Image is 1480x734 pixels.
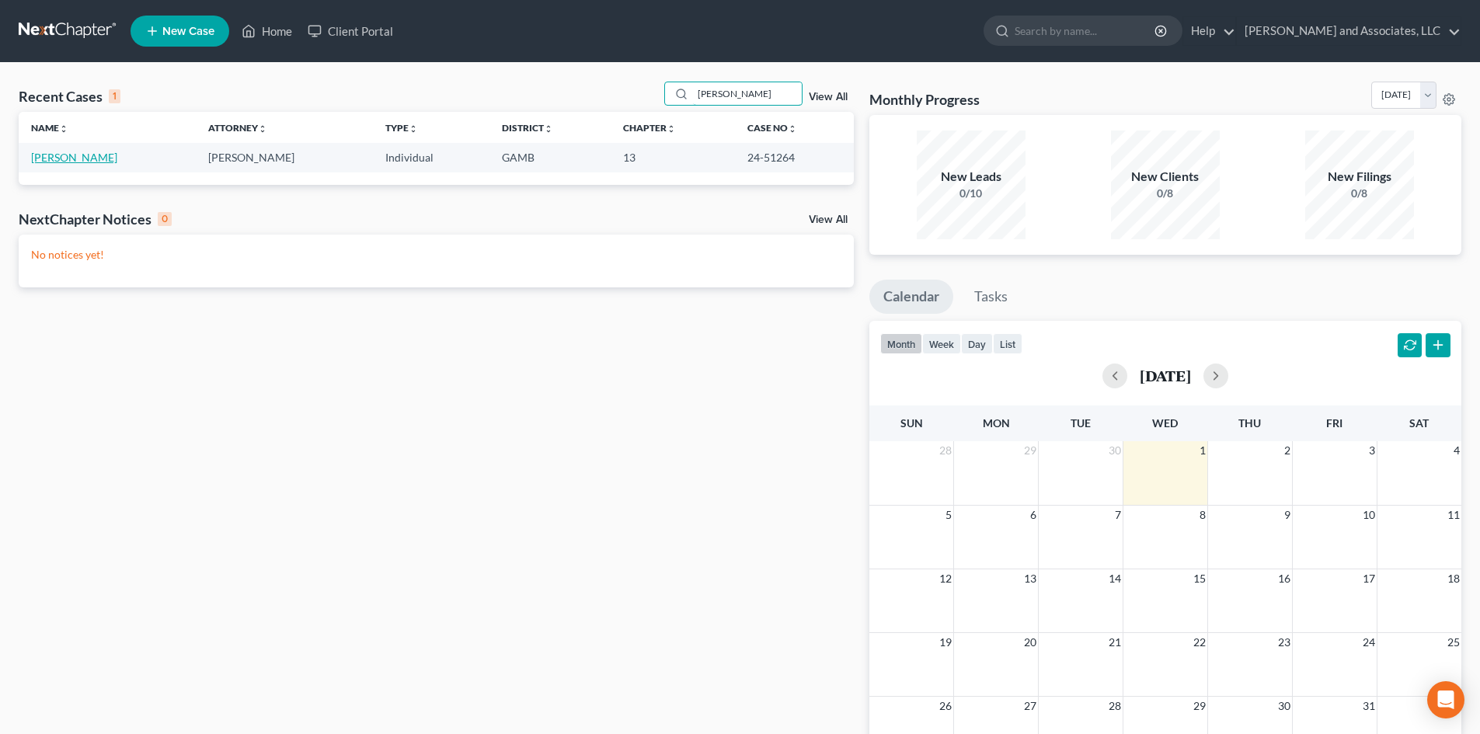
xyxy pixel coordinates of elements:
[1361,633,1377,652] span: 24
[788,124,797,134] i: unfold_more
[1183,17,1235,45] a: Help
[196,143,373,172] td: [PERSON_NAME]
[1367,441,1377,460] span: 3
[1276,697,1292,715] span: 30
[869,280,953,314] a: Calendar
[1107,697,1123,715] span: 28
[1192,697,1207,715] span: 29
[938,697,953,715] span: 26
[1029,506,1038,524] span: 6
[960,280,1022,314] a: Tasks
[938,441,953,460] span: 28
[489,143,611,172] td: GAMB
[1198,506,1207,524] span: 8
[1022,441,1038,460] span: 29
[1361,569,1377,588] span: 17
[300,17,401,45] a: Client Portal
[502,122,553,134] a: Districtunfold_more
[31,151,117,164] a: [PERSON_NAME]
[109,89,120,103] div: 1
[1107,633,1123,652] span: 21
[1015,16,1157,45] input: Search by name...
[667,124,676,134] i: unfold_more
[59,124,68,134] i: unfold_more
[1409,416,1429,430] span: Sat
[1107,569,1123,588] span: 14
[1305,168,1414,186] div: New Filings
[922,333,961,354] button: week
[1022,569,1038,588] span: 13
[1198,441,1207,460] span: 1
[809,92,848,103] a: View All
[735,143,854,172] td: 24-51264
[961,333,993,354] button: day
[1238,416,1261,430] span: Thu
[1192,569,1207,588] span: 15
[1446,569,1461,588] span: 18
[234,17,300,45] a: Home
[809,214,848,225] a: View All
[880,333,922,354] button: month
[19,210,172,228] div: NextChapter Notices
[1283,441,1292,460] span: 2
[1022,633,1038,652] span: 20
[409,124,418,134] i: unfold_more
[1452,441,1461,460] span: 4
[385,122,418,134] a: Typeunfold_more
[208,122,267,134] a: Attorneyunfold_more
[623,122,676,134] a: Chapterunfold_more
[917,186,1026,201] div: 0/10
[1192,633,1207,652] span: 22
[1152,416,1178,430] span: Wed
[1427,681,1464,718] div: Open Intercom Messenger
[31,122,68,134] a: Nameunfold_more
[31,247,841,263] p: No notices yet!
[544,124,553,134] i: unfold_more
[1022,697,1038,715] span: 27
[1283,506,1292,524] span: 9
[747,122,797,134] a: Case Nounfold_more
[938,569,953,588] span: 12
[611,143,734,172] td: 13
[158,212,172,226] div: 0
[944,506,953,524] span: 5
[1305,186,1414,201] div: 0/8
[1446,506,1461,524] span: 11
[983,416,1010,430] span: Mon
[1113,506,1123,524] span: 7
[258,124,267,134] i: unfold_more
[869,90,980,109] h3: Monthly Progress
[1107,441,1123,460] span: 30
[1111,186,1220,201] div: 0/8
[373,143,489,172] td: Individual
[19,87,120,106] div: Recent Cases
[900,416,923,430] span: Sun
[1276,569,1292,588] span: 16
[162,26,214,37] span: New Case
[993,333,1022,354] button: list
[1361,697,1377,715] span: 31
[1276,633,1292,652] span: 23
[1071,416,1091,430] span: Tue
[1140,367,1191,384] h2: [DATE]
[1446,633,1461,652] span: 25
[693,82,802,105] input: Search by name...
[917,168,1026,186] div: New Leads
[1361,506,1377,524] span: 10
[1326,416,1342,430] span: Fri
[1237,17,1461,45] a: [PERSON_NAME] and Associates, LLC
[938,633,953,652] span: 19
[1111,168,1220,186] div: New Clients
